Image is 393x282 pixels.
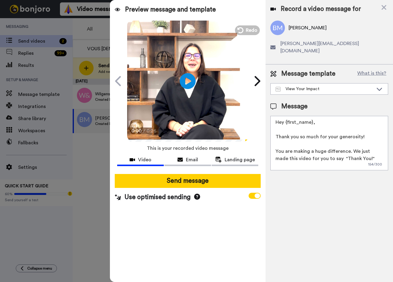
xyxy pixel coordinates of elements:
[355,69,388,78] button: What is this?
[124,193,190,202] span: Use optimised sending
[270,116,388,170] textarea: Hey {first_name}, Thank you so much for your generosity! You are making a huge difference. We jus...
[280,40,388,54] span: [PERSON_NAME][EMAIL_ADDRESS][DOMAIN_NAME]
[147,142,229,155] span: This is your recorded video message
[115,174,261,188] button: Send message
[276,87,281,92] img: Message-temps.svg
[186,156,198,163] span: Email
[225,156,255,163] span: Landing page
[276,86,373,92] div: View Your Impact
[143,127,145,135] span: /
[281,69,335,78] span: Message template
[147,127,157,135] span: 0:26
[131,127,142,135] span: 0:00
[281,102,308,111] span: Message
[138,156,151,163] span: Video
